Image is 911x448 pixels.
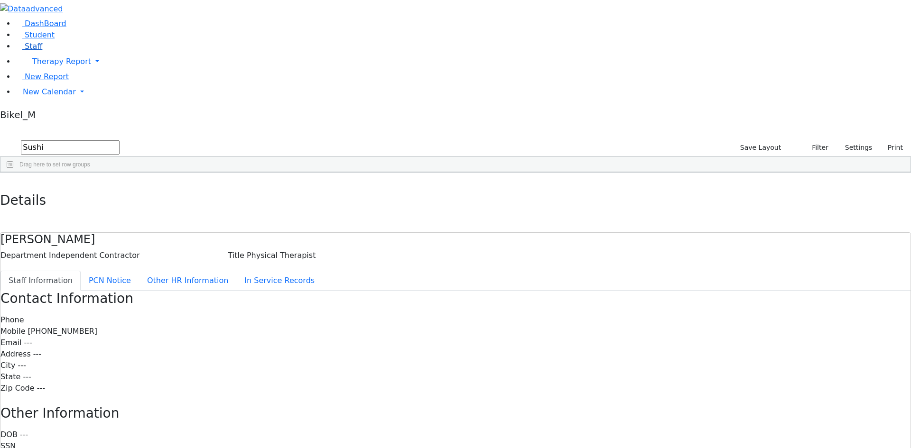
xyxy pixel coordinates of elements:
[24,338,32,347] span: ---
[0,337,21,348] label: Email
[0,233,911,247] h4: [PERSON_NAME]
[21,140,120,155] input: Search
[23,87,76,96] span: New Calendar
[0,250,46,261] label: Department
[15,82,911,101] a: New Calendar
[15,52,911,71] a: Therapy Report
[799,140,833,155] button: Filter
[0,291,911,307] h3: Contact Information
[736,140,785,155] button: Save Layout
[0,360,15,371] label: City
[20,430,28,439] span: ---
[19,161,90,168] span: Drag here to set row groups
[28,327,98,336] span: [PHONE_NUMBER]
[876,140,907,155] button: Print
[81,271,139,291] button: PCN Notice
[15,30,55,39] a: Student
[25,42,42,51] span: Staff
[32,57,91,66] span: Therapy Report
[25,30,55,39] span: Student
[18,361,26,370] span: ---
[247,251,316,260] span: Physical Therapist
[33,349,41,358] span: ---
[23,372,31,381] span: ---
[15,42,42,51] a: Staff
[139,271,236,291] button: Other HR Information
[0,314,24,326] label: Phone
[0,371,20,383] label: State
[0,271,81,291] button: Staff Information
[25,72,69,81] span: New Report
[228,250,244,261] label: Title
[37,384,45,393] span: ---
[0,326,25,337] label: Mobile
[0,429,18,440] label: DOB
[833,140,876,155] button: Settings
[49,251,140,260] span: Independent Contractor
[0,405,911,421] h3: Other Information
[15,19,66,28] a: DashBoard
[15,72,69,81] a: New Report
[25,19,66,28] span: DashBoard
[0,348,31,360] label: Address
[236,271,323,291] button: In Service Records
[0,383,35,394] label: Zip Code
